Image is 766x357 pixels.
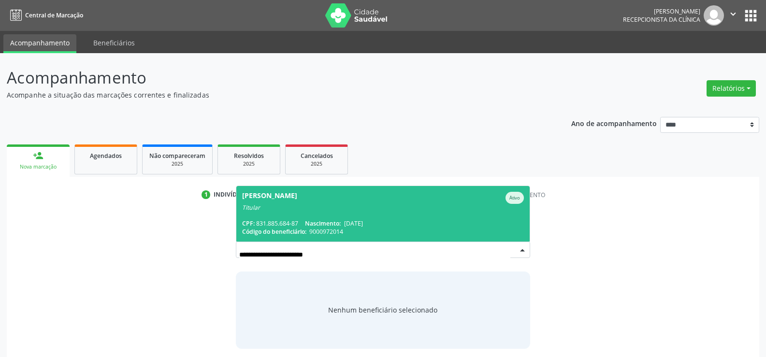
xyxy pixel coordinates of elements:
[242,204,524,212] div: Titular
[305,219,341,228] span: Nascimento:
[623,7,700,15] div: [PERSON_NAME]
[242,219,255,228] span: CPF:
[242,219,524,228] div: 831.885.684-87
[724,5,742,26] button: 
[242,228,306,236] span: Código do beneficiário:
[707,80,756,97] button: Relatórios
[33,150,43,161] div: person_add
[623,15,700,24] span: Recepcionista da clínica
[728,9,738,19] i: 
[344,219,363,228] span: [DATE]
[87,34,142,51] a: Beneficiários
[7,90,534,100] p: Acompanhe a situação das marcações correntes e finalizadas
[214,190,246,199] div: Indivíduo
[328,305,437,315] span: Nenhum beneficiário selecionado
[242,192,297,204] div: [PERSON_NAME]
[14,163,63,171] div: Nova marcação
[571,117,657,129] p: Ano de acompanhamento
[7,66,534,90] p: Acompanhamento
[25,11,83,19] span: Central de Marcação
[149,160,205,168] div: 2025
[509,195,520,201] small: Ativo
[7,7,83,23] a: Central de Marcação
[3,34,76,53] a: Acompanhamento
[301,152,333,160] span: Cancelados
[225,160,273,168] div: 2025
[292,160,341,168] div: 2025
[234,152,264,160] span: Resolvidos
[202,190,210,199] div: 1
[704,5,724,26] img: img
[149,152,205,160] span: Não compareceram
[90,152,122,160] span: Agendados
[742,7,759,24] button: apps
[309,228,343,236] span: 9000972014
